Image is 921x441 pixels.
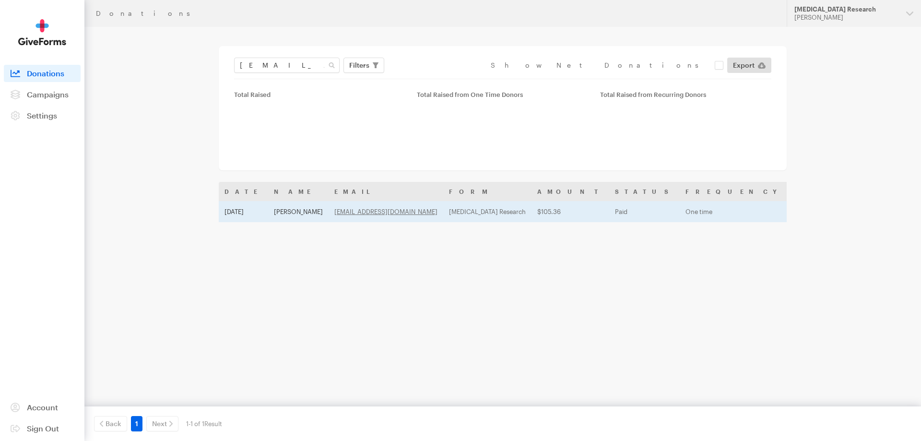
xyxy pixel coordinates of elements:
[186,416,222,431] div: 1-1 of 1
[27,403,58,412] span: Account
[609,201,680,222] td: Paid
[334,208,437,215] a: [EMAIL_ADDRESS][DOMAIN_NAME]
[234,58,340,73] input: Search Name & Email
[18,19,66,46] img: GiveForms
[443,182,531,201] th: Form
[794,13,898,22] div: [PERSON_NAME]
[531,201,609,222] td: $105.36
[609,182,680,201] th: Status
[219,182,268,201] th: Date
[349,60,369,71] span: Filters
[4,65,81,82] a: Donations
[268,201,329,222] td: [PERSON_NAME]
[343,58,384,73] button: Filters
[27,69,64,78] span: Donations
[680,182,790,201] th: Frequency
[268,182,329,201] th: Name
[417,91,588,98] div: Total Raised from One Time Donors
[4,420,81,437] a: Sign Out
[219,201,268,222] td: [DATE]
[733,60,755,71] span: Export
[27,424,59,433] span: Sign Out
[4,107,81,124] a: Settings
[4,86,81,103] a: Campaigns
[204,420,222,428] span: Result
[234,91,405,98] div: Total Raised
[329,182,443,201] th: Email
[443,201,531,222] td: [MEDICAL_DATA] Research
[680,201,790,222] td: One time
[727,58,771,73] a: Export
[600,91,771,98] div: Total Raised from Recurring Donors
[794,5,898,13] div: [MEDICAL_DATA] Research
[27,90,69,99] span: Campaigns
[531,182,609,201] th: Amount
[27,111,57,120] span: Settings
[4,399,81,416] a: Account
